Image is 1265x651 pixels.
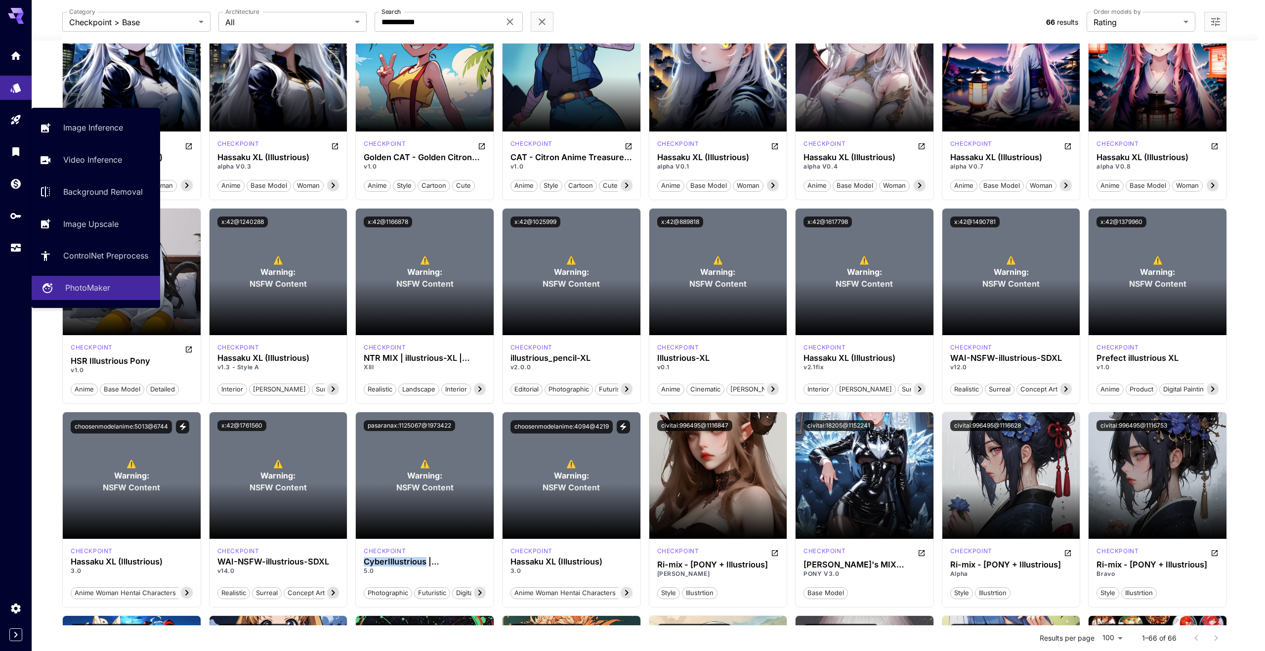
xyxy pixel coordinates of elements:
button: Open in CivitAI [185,343,193,355]
span: Anime [1097,385,1123,394]
p: checkpoint [510,547,552,556]
button: x:42@1761560 [217,420,266,431]
p: PhotoMaker [65,282,110,294]
button: pasaranax:1125067@1973422 [364,420,455,431]
p: checkpoint [803,343,845,352]
button: choosenmodelanime:4094@4219 [510,420,613,434]
div: To view NSFW models, adjust the filter settings and toggle the option on. [503,209,640,335]
span: style [393,181,415,191]
div: To view NSFW models, adjust the filter settings and toggle the option on. [649,209,787,335]
span: Surreal [253,588,281,598]
span: NSFW Content [250,481,307,493]
button: Open in CivitAI [1064,139,1072,151]
span: Cinematic [687,385,724,394]
button: Open in CivitAI [331,139,339,151]
span: NSFW Content [250,278,307,290]
span: Futuristic [595,385,631,394]
p: v1.3 - Style A [217,363,339,372]
div: CAT - Citron Anime Treasure [Illustrious & SDXL & SD1.5] [510,153,632,162]
span: Warning: [700,266,735,278]
span: Surreal [985,385,1014,394]
div: Pony [950,547,992,559]
span: Rating [1094,16,1180,28]
div: To view NSFW models, adjust the filter settings and toggle the option on. [356,412,494,539]
span: base model [100,385,144,394]
button: civitai:353543@395358 [510,624,585,635]
span: Product [1126,385,1157,394]
button: choosenmodelanime:5013@6744 [71,420,172,434]
div: Ri-mix - [PONY + Illustrious] [1096,560,1219,569]
div: SDXL 1.0 [217,547,259,556]
button: civitai:996495@1116753 [1096,420,1171,431]
h3: [PERSON_NAME]'s MIX ILLUSTRIOUS [803,560,926,569]
h3: Hassaku XL (Illustrious) [657,153,779,162]
span: Interior [218,385,247,394]
span: woman [1173,181,1202,191]
span: NSFW Content [543,278,600,290]
div: Hassaku XL (Illustrious) [950,153,1072,162]
p: checkpoint [1096,343,1138,352]
p: [PERSON_NAME] [657,569,779,578]
span: anime [804,181,830,191]
span: woman [1026,181,1056,191]
p: Results per page [1040,633,1095,643]
span: ⚠️ [420,254,430,266]
div: Usage [10,242,22,254]
span: illustrtion [1122,588,1156,598]
h3: Hassaku XL (Illustrious) [803,153,926,162]
div: WAI-NSFW-illustrious-SDXL [217,557,339,566]
p: 3.0 [71,566,193,575]
span: Surreal [312,385,341,394]
button: civitai:996495@1116628 [950,420,1025,431]
span: illustrtion [975,588,1010,598]
div: To view NSFW models, adjust the filter settings and toggle the option on. [942,209,1080,335]
div: SDXL 1.0 [657,139,699,151]
button: x:42@1490781 [950,217,1000,227]
div: SDXL 1.0 [657,343,699,352]
p: checkpoint [803,139,845,148]
div: To view NSFW models, adjust the filter settings and toggle the option on. [356,209,494,335]
h3: Illustrious-XL [657,353,779,363]
div: Wallet [10,177,22,190]
p: v0.1 [657,363,779,372]
button: civitai:996495@1116847 [657,420,732,431]
span: Interior [804,385,833,394]
h3: Hassaku XL (Illustrious) [1096,153,1219,162]
span: ⚠️ [713,254,723,266]
span: ⚠️ [1153,254,1163,266]
span: Warning: [847,266,882,278]
p: checkpoint [657,139,699,148]
p: v1.0 [364,162,486,171]
span: [PERSON_NAME] [727,385,787,394]
div: SD 1.5 [510,139,552,151]
div: SDXL 1.0 [364,547,406,556]
span: anime [218,181,244,191]
span: ⚠️ [1006,254,1016,266]
h3: Hassaku XL (Illustrious) [803,353,926,363]
div: SDXL 1.0 [1096,343,1138,352]
span: style [658,588,679,598]
button: Open in CivitAI [918,139,926,151]
button: civitai:353543@421560 [364,624,438,635]
div: Pony [1096,547,1138,559]
p: 5.0 [364,566,486,575]
p: v2.1fix [803,363,926,372]
span: cartoon [418,181,450,191]
span: anime [511,181,537,191]
h3: Golden CAT - Golden Citron Anime Treasure [Illustrious & SD1.5] [364,153,486,162]
button: Open in CivitAI [625,139,632,151]
h3: Ri-mix - [PONY + Illustrious] [950,560,1072,569]
p: checkpoint [364,547,406,556]
h3: CyberIllustrious | CyberRealistic [364,557,486,566]
span: woman [294,181,323,191]
p: Video Inference [63,154,122,166]
button: x:42@1240288 [217,217,268,227]
div: To view NSFW models, adjust the filter settings and toggle the option on. [63,412,201,539]
p: checkpoint [803,547,845,556]
p: checkpoint [950,343,992,352]
div: SDXL 1.0 [510,343,552,352]
p: checkpoint [950,139,992,148]
span: NSFW Content [1129,278,1186,290]
span: Surreal [898,385,927,394]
